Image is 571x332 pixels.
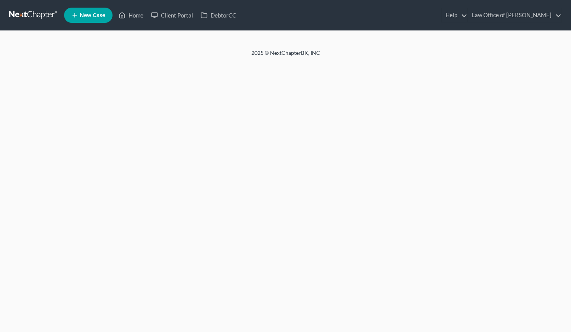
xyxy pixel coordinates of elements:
a: DebtorCC [197,8,240,22]
a: Help [442,8,467,22]
a: Home [115,8,147,22]
a: Law Office of [PERSON_NAME] [468,8,561,22]
div: 2025 © NextChapterBK, INC [68,49,503,63]
a: Client Portal [147,8,197,22]
new-legal-case-button: New Case [64,8,113,23]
